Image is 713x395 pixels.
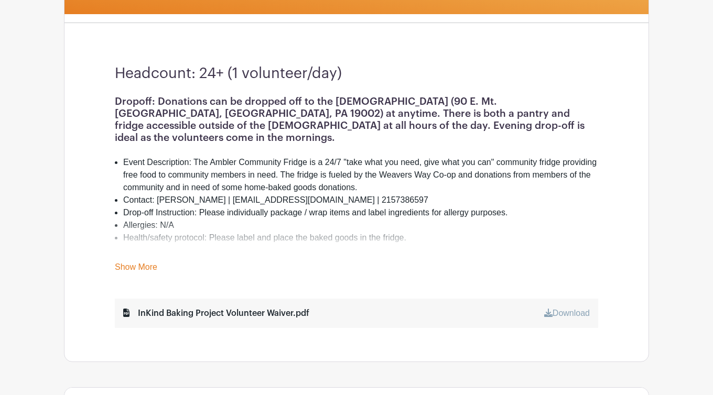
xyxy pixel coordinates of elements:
li: Health/safety protocol: Please label and place the baked goods in the fridge. [123,232,598,244]
li: Event Description: The Ambler Community Fridge is a 24/7 "take what you need, give what you can" ... [123,156,598,194]
li: Drop-off Instruction: Please individually package / wrap items and label ingredients for allergy ... [123,206,598,219]
h1: Dropoff: Donations can be dropped off to the [DEMOGRAPHIC_DATA] (90 E. Mt. [GEOGRAPHIC_DATA], [GE... [115,95,598,144]
h3: Headcount: 24+ (1 volunteer/day) [115,65,598,83]
a: Download [544,309,590,317]
a: Show More [115,262,157,276]
li: Allergies: N/A [123,219,598,232]
li: Contact: [PERSON_NAME] | [EMAIL_ADDRESS][DOMAIN_NAME] | 2157386597 [123,194,598,206]
div: InKind Baking Project Volunteer Waiver.pdf [123,307,309,320]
